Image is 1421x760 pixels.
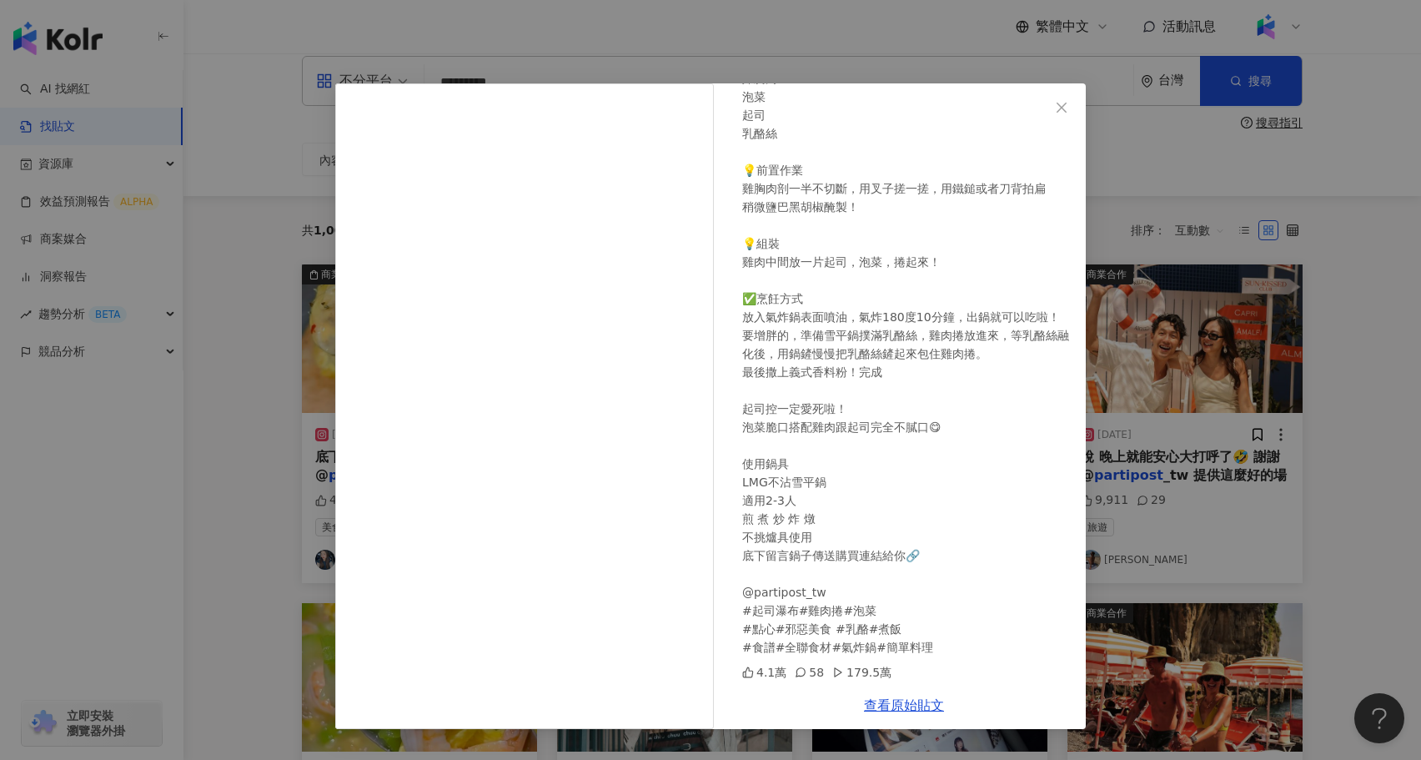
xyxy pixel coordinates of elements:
[1055,101,1068,114] span: close
[795,663,824,682] div: 58
[742,663,786,682] div: 4.1萬
[864,697,944,713] a: 查看原始貼文
[832,663,891,682] div: 179.5萬
[1045,91,1078,124] button: Close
